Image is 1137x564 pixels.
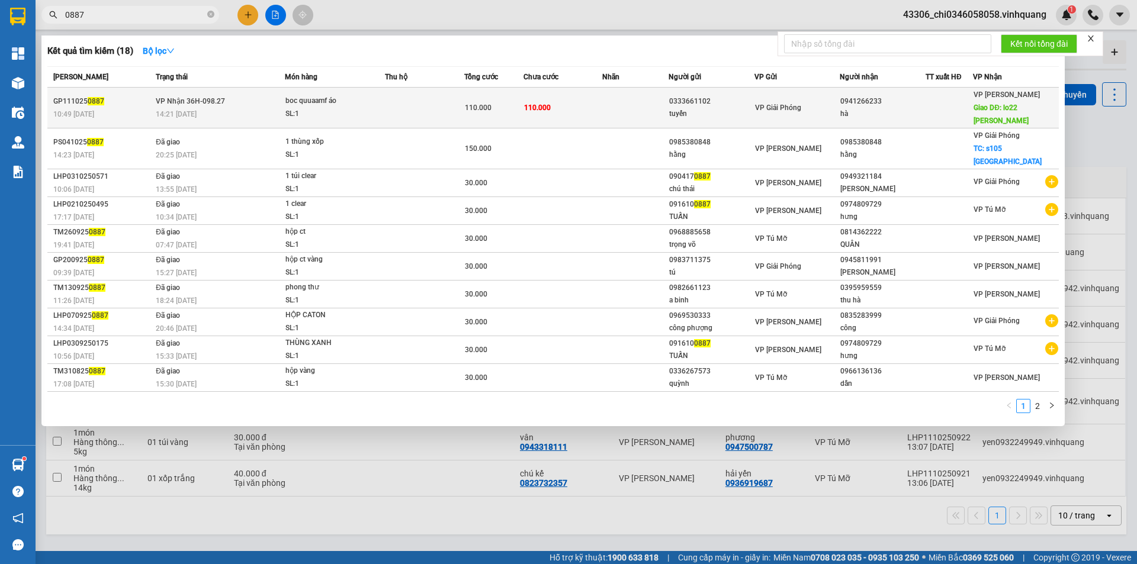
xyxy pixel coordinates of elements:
[669,282,754,294] div: 0982661123
[88,256,104,264] span: 0887
[89,367,105,375] span: 0887
[47,45,133,57] h3: Kết quả tìm kiếm ( 18 )
[754,73,777,81] span: VP Gửi
[755,290,787,298] span: VP Tú Mỡ
[285,253,374,266] div: hộp ct vàng
[840,322,925,334] div: công
[156,296,197,305] span: 18:24 [DATE]
[12,486,24,497] span: question-circle
[926,73,962,81] span: TT xuất HĐ
[755,144,821,153] span: VP [PERSON_NAME]
[156,73,188,81] span: Trạng thái
[15,78,82,96] strong: Hotline : 0889 23 23 23
[669,108,754,120] div: tuyến
[1045,203,1058,216] span: plus-circle
[974,290,1040,298] span: VP [PERSON_NAME]
[285,149,374,162] div: SL: 1
[840,365,925,378] div: 0966136136
[840,170,925,183] div: 0949321184
[156,352,197,360] span: 15:33 [DATE]
[156,324,197,333] span: 20:46 [DATE]
[88,97,104,105] span: 0887
[207,9,214,21] span: close-circle
[12,107,24,119] img: warehouse-icon
[143,46,175,56] strong: Bộ lọc
[669,211,754,223] div: TUẤN
[285,183,374,196] div: SL: 1
[53,282,152,294] div: TM130925
[285,136,374,149] div: 1 thùng xốp
[18,50,78,76] strong: PHIẾU GỬI HÀNG
[156,213,197,221] span: 10:34 [DATE]
[669,136,754,149] div: 0985380848
[669,266,754,279] div: tú
[53,254,152,266] div: GP200925
[669,226,754,239] div: 0968885658
[12,136,24,149] img: warehouse-icon
[840,183,925,195] div: [PERSON_NAME]
[465,207,487,215] span: 30.000
[1045,314,1058,327] span: plus-circle
[524,104,551,112] span: 110.000
[840,294,925,307] div: thu hà
[669,73,701,81] span: Người gửi
[755,234,787,243] span: VP Tú Mỡ
[166,47,175,55] span: down
[840,149,925,161] div: hằng
[669,170,754,183] div: 090417
[285,350,374,363] div: SL: 1
[53,241,94,249] span: 19:41 [DATE]
[1001,34,1077,53] button: Kết nối tổng đài
[285,239,374,252] div: SL: 1
[840,239,925,251] div: QUÂN
[523,73,558,81] span: Chưa cước
[840,350,925,362] div: hưng
[156,269,197,277] span: 15:27 [DATE]
[156,200,180,208] span: Đã giao
[1031,399,1044,412] a: 2
[669,310,754,322] div: 0969530333
[156,256,180,264] span: Đã giao
[465,104,492,112] span: 110.000
[1002,399,1016,413] button: left
[89,283,105,292] span: 0887
[285,322,374,335] div: SL: 1
[6,38,9,94] img: logo
[840,378,925,390] div: dần
[464,73,498,81] span: Tổng cước
[465,346,487,354] span: 30.000
[694,200,711,208] span: 0887
[465,262,487,270] span: 30.000
[755,318,821,326] span: VP [PERSON_NAME]
[1045,399,1059,413] li: Next Page
[974,373,1040,382] span: VP [PERSON_NAME]
[973,73,1002,81] span: VP Nhận
[53,198,152,211] div: LHP0210250495
[840,211,925,223] div: hưng
[669,183,754,195] div: chú thái
[465,179,487,187] span: 30.000
[156,228,180,236] span: Đã giao
[285,309,374,322] div: HỘP CATON
[669,95,754,108] div: 0333661102
[12,513,24,524] span: notification
[53,73,108,81] span: [PERSON_NAME]
[669,365,754,378] div: 0336267573
[755,346,821,354] span: VP [PERSON_NAME]
[840,136,925,149] div: 0985380848
[755,262,801,270] span: VP Giải Phóng
[1045,399,1059,413] button: right
[65,8,205,21] input: Tìm tên, số ĐT hoặc mã đơn
[669,337,754,350] div: 091610
[156,172,180,181] span: Đã giao
[1045,175,1058,188] span: plus-circle
[285,198,374,211] div: 1 clear
[465,234,487,243] span: 30.000
[784,34,991,53] input: Nhập số tổng đài
[840,95,925,108] div: 0941266233
[53,136,152,149] div: PS041025
[12,459,24,471] img: warehouse-icon
[465,373,487,382] span: 30.000
[974,262,1040,270] span: VP [PERSON_NAME]
[1030,399,1045,413] li: 2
